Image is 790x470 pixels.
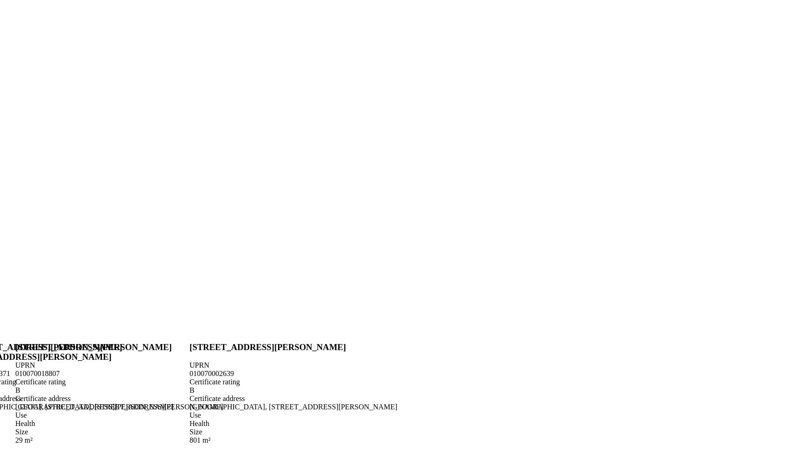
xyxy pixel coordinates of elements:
[190,378,398,386] div: Certificate rating
[15,386,223,395] div: B
[190,420,398,428] div: Health
[190,395,398,403] div: Certificate address
[15,395,223,403] div: Certificate address
[15,428,223,436] div: Size
[190,403,398,411] div: [GEOGRAPHIC_DATA], [STREET_ADDRESS][PERSON_NAME]
[190,342,398,352] h3: [STREET_ADDRESS][PERSON_NAME]
[190,436,398,445] div: 801 m²
[15,436,223,445] div: 29 m²
[190,386,398,395] div: B
[190,361,398,370] div: UPRN
[15,342,223,352] h3: [STREET_ADDRESS][PERSON_NAME]
[15,378,223,386] div: Certificate rating
[190,370,398,378] div: 010070002639
[15,370,223,378] div: 010070018807
[15,403,223,411] div: [GEOGRAPHIC_DATA], [STREET_ADDRESS][PERSON_NAME]
[190,411,398,420] div: Use
[15,420,223,428] div: Health
[15,361,223,370] div: UPRN
[15,411,223,420] div: Use
[190,428,398,436] div: Size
